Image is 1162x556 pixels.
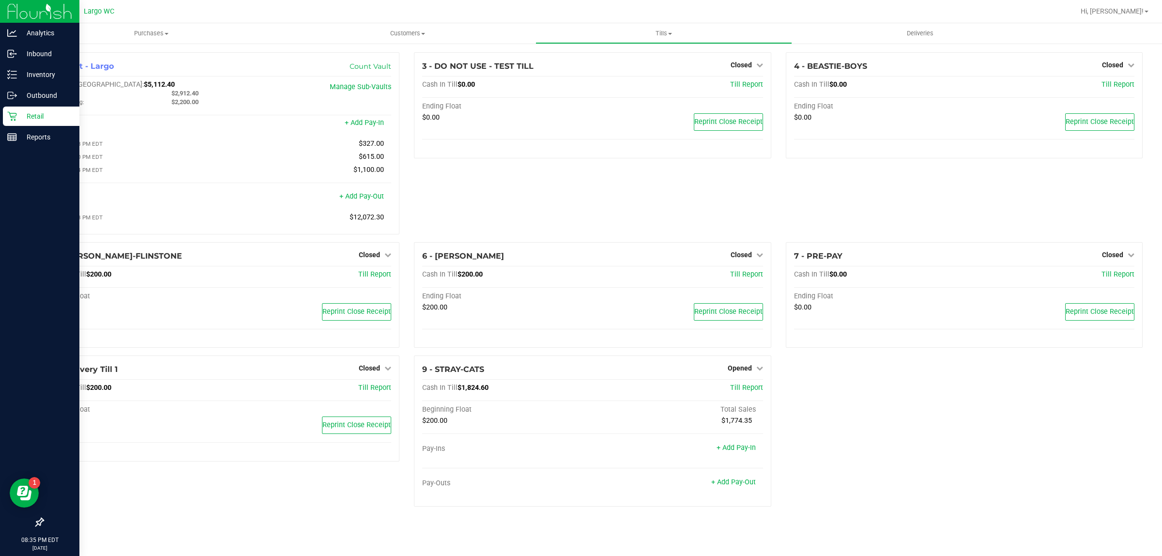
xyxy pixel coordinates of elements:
[7,111,17,121] inline-svg: Retail
[350,213,384,221] span: $12,072.30
[694,308,763,316] span: Reprint Close Receipt
[345,119,384,127] a: + Add Pay-In
[794,80,829,89] span: Cash In Till
[7,70,17,79] inline-svg: Inventory
[731,251,752,259] span: Closed
[1066,118,1134,126] span: Reprint Close Receipt
[353,166,384,174] span: $1,100.00
[422,365,484,374] span: 9 - STRAY-CATS
[86,384,111,392] span: $200.00
[358,270,391,278] span: Till Report
[280,29,535,38] span: Customers
[322,421,391,429] span: Reprint Close Receipt
[51,292,221,301] div: Ending Float
[829,270,847,278] span: $0.00
[4,544,75,552] p: [DATE]
[29,477,40,489] iframe: Resource center unread badge
[794,113,811,122] span: $0.00
[339,192,384,201] a: + Add Pay-Out
[7,28,17,38] inline-svg: Analytics
[51,62,114,71] span: 1 - Vault - Largo
[731,61,752,69] span: Closed
[17,90,75,101] p: Outbound
[794,251,842,261] span: 7 - PRE-PAY
[4,536,75,544] p: 08:35 PM EDT
[7,49,17,59] inline-svg: Inbound
[51,251,182,261] span: 5 - [PERSON_NAME]-FLINSTONE
[23,29,279,38] span: Purchases
[794,102,964,111] div: Ending Float
[51,193,221,202] div: Pay-Outs
[1101,270,1134,278] span: Till Report
[794,62,867,71] span: 4 - BEASTIE-BOYS
[730,384,763,392] span: Till Report
[422,62,534,71] span: 3 - DO NOT USE - TEST TILL
[51,365,118,374] span: 8 - Delivery Till 1
[1081,7,1144,15] span: Hi, [PERSON_NAME]!
[51,120,221,128] div: Pay-Ins
[1102,61,1123,69] span: Closed
[422,113,440,122] span: $0.00
[730,80,763,89] span: Till Report
[51,405,221,414] div: Ending Float
[794,303,811,311] span: $0.00
[593,405,763,414] div: Total Sales
[422,384,458,392] span: Cash In Till
[422,270,458,278] span: Cash In Till
[359,139,384,148] span: $327.00
[730,270,763,278] span: Till Report
[422,292,593,301] div: Ending Float
[10,479,39,508] iframe: Resource center
[171,90,199,97] span: $2,912.40
[17,110,75,122] p: Retail
[17,27,75,39] p: Analytics
[358,384,391,392] span: Till Report
[794,270,829,278] span: Cash In Till
[458,384,489,392] span: $1,824.60
[330,83,391,91] a: Manage Sub-Vaults
[171,98,199,106] span: $2,200.00
[458,80,475,89] span: $0.00
[458,270,483,278] span: $200.00
[350,62,391,71] a: Count Vault
[359,153,384,161] span: $615.00
[84,7,114,15] span: Largo WC
[829,80,847,89] span: $0.00
[422,417,447,425] span: $200.00
[1101,80,1134,89] span: Till Report
[717,444,756,452] a: + Add Pay-In
[7,91,17,100] inline-svg: Outbound
[51,80,144,89] span: Cash In [GEOGRAPHIC_DATA]:
[322,308,391,316] span: Reprint Close Receipt
[422,80,458,89] span: Cash In Till
[422,405,593,414] div: Beginning Float
[17,131,75,143] p: Reports
[422,479,593,488] div: Pay-Outs
[894,29,947,38] span: Deliveries
[422,303,447,311] span: $200.00
[694,118,763,126] span: Reprint Close Receipt
[7,132,17,142] inline-svg: Reports
[86,270,111,278] span: $200.00
[794,292,964,301] div: Ending Float
[359,251,380,259] span: Closed
[17,69,75,80] p: Inventory
[721,417,752,425] span: $1,774.35
[728,364,752,372] span: Opened
[422,251,504,261] span: 6 - [PERSON_NAME]
[422,445,593,453] div: Pay-Ins
[1102,251,1123,259] span: Closed
[17,48,75,60] p: Inbound
[144,80,175,89] span: $5,112.40
[711,478,756,486] a: + Add Pay-Out
[422,102,593,111] div: Ending Float
[359,364,380,372] span: Closed
[536,29,791,38] span: Tills
[1066,308,1134,316] span: Reprint Close Receipt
